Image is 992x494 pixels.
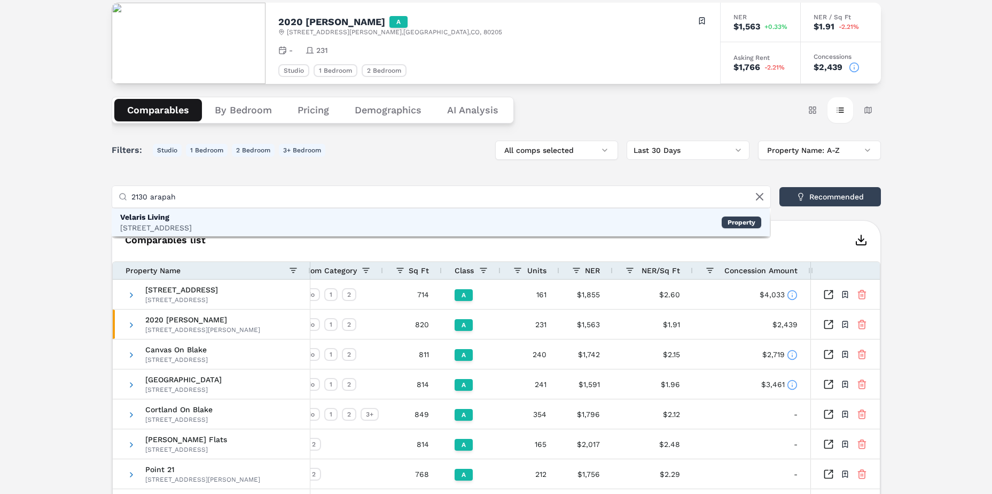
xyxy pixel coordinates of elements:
div: 1 [324,318,338,331]
div: 354 [501,399,559,429]
button: Recommended [779,187,881,206]
div: $1,563 [733,22,760,31]
div: 1 [324,378,338,391]
span: [STREET_ADDRESS][PERSON_NAME] , [GEOGRAPHIC_DATA] , CO , 80205 [287,28,502,36]
div: 714 [383,280,442,309]
div: $2,439 [706,310,798,339]
span: Filters: [112,144,149,157]
button: 1 Bedroom [186,144,228,157]
span: NER/Sq Ft [642,266,680,275]
button: 3+ Bedroom [279,144,325,157]
div: [STREET_ADDRESS][PERSON_NAME] [145,475,260,484]
div: - [706,400,798,429]
span: -2.21% [764,64,785,71]
span: Cortland On Blake [145,406,213,413]
div: [STREET_ADDRESS] [145,296,218,304]
div: 2 [307,438,321,451]
span: Sq Ft [409,266,429,275]
div: A [455,379,473,391]
div: $1,742 [559,339,613,369]
div: 2 [342,288,356,301]
div: 2 [342,378,356,391]
button: Studio [153,144,182,157]
div: [STREET_ADDRESS] [120,222,192,233]
div: [STREET_ADDRESS] [145,385,222,394]
div: A [455,319,473,331]
div: 1 Bedroom [314,64,357,77]
div: A [455,409,473,421]
div: 820 [383,310,442,339]
div: [STREET_ADDRESS][PERSON_NAME] [145,326,260,334]
div: $2.29 [613,459,693,489]
div: NER [733,14,787,20]
div: 849 [383,399,442,429]
div: $2,439 [814,63,842,72]
div: $4,033 [706,280,798,310]
span: Comparables list [125,235,206,245]
a: Inspect Comparables [823,439,834,450]
div: $2.60 [613,280,693,309]
div: 1 [324,348,338,361]
div: $1.91 [613,310,693,339]
span: [STREET_ADDRESS] [145,286,218,294]
div: Concessions [814,53,868,60]
div: 240 [501,339,559,369]
div: 2 [307,468,321,481]
span: - [289,45,293,56]
span: [GEOGRAPHIC_DATA] [145,376,222,383]
div: $2.48 [613,429,693,459]
div: 1 [324,408,338,421]
div: A [455,469,473,481]
button: AI Analysis [434,99,511,121]
div: NER / Sq Ft [814,14,868,20]
button: All comps selected [495,141,618,160]
div: Studio [278,64,309,77]
div: $1,796 [559,399,613,429]
span: Canvas On Blake [145,346,208,353]
input: Add new properties [131,186,764,207]
div: Property [722,217,761,228]
div: 1 [324,288,338,301]
div: 231 [501,310,559,339]
div: 241 [501,369,559,399]
div: $1.96 [613,369,693,399]
div: A [455,439,473,451]
span: -2.21% [839,24,859,30]
div: A [455,349,473,361]
div: $1,756 [559,459,613,489]
div: Property: Velaris Living [112,209,770,236]
div: $1,855 [559,280,613,309]
div: [STREET_ADDRESS] [145,415,213,424]
a: Inspect Comparables [823,409,834,420]
div: Suggestions [112,209,770,236]
div: $1,591 [559,369,613,399]
button: 2 Bedroom [232,144,275,157]
div: 768 [383,459,442,489]
span: 231 [316,45,328,56]
a: Inspect Comparables [823,379,834,390]
button: Property Name: A-Z [758,141,881,160]
div: - [706,460,798,489]
span: Units [527,266,546,275]
button: Pricing [285,99,342,121]
div: A [389,16,408,28]
button: Comparables [114,99,202,121]
div: $2.15 [613,339,693,369]
div: $1,766 [733,63,760,72]
span: +0.33% [764,24,787,30]
a: Inspect Comparables [823,319,834,330]
div: 165 [501,429,559,459]
div: 2 [342,318,356,331]
div: Asking Rent [733,55,787,61]
span: 2020 [PERSON_NAME] [145,316,260,323]
div: $2.12 [613,399,693,429]
a: Inspect Comparables [823,349,834,360]
span: Point 21 [145,466,260,473]
div: $1.91 [814,22,834,31]
div: $3,461 [706,370,798,399]
a: Inspect Comparables [823,469,834,480]
div: 161 [501,280,559,309]
span: [PERSON_NAME] Flats [145,436,227,443]
span: NER [585,266,600,275]
span: Class [455,266,474,275]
